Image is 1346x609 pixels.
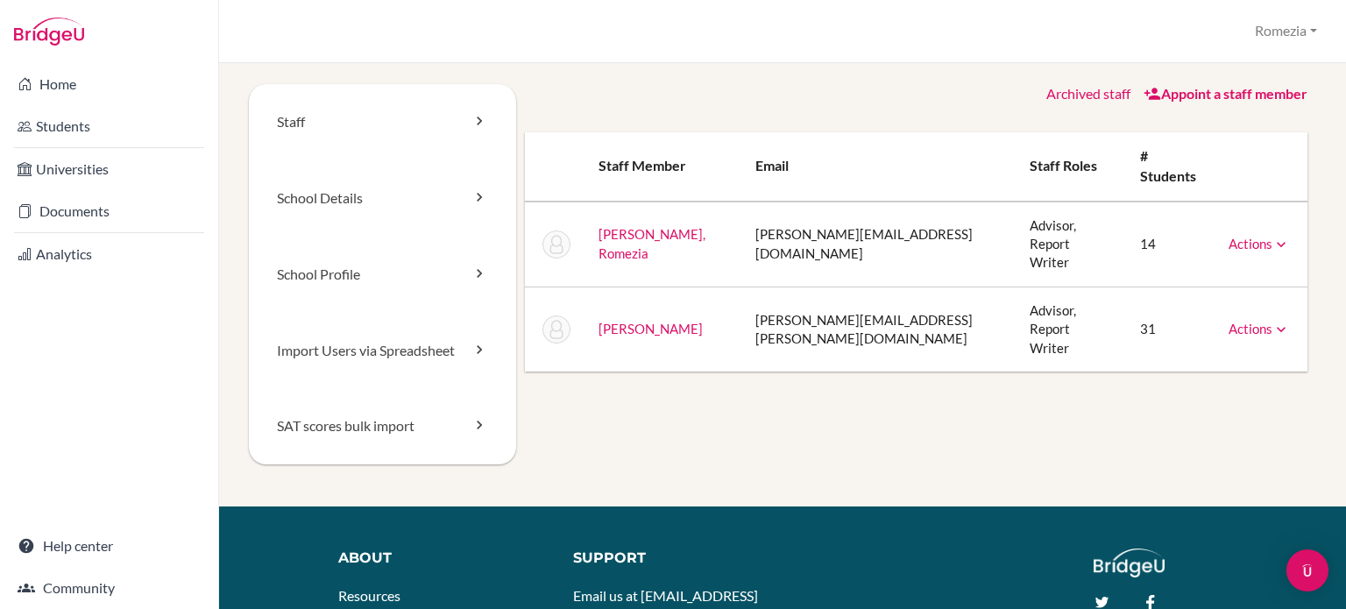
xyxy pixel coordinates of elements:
div: Open Intercom Messenger [1286,549,1328,591]
a: Home [4,67,215,102]
img: Karla Reyes [542,315,570,343]
a: Students [4,109,215,144]
td: [PERSON_NAME][EMAIL_ADDRESS][DOMAIN_NAME] [741,202,1016,287]
th: # students [1126,132,1215,202]
a: Help center [4,528,215,563]
a: Archived staff [1046,85,1130,102]
img: Bridge-U [14,18,84,46]
a: Analytics [4,237,215,272]
a: Actions [1229,321,1290,336]
a: [PERSON_NAME], Romezia [599,226,705,260]
a: Actions [1229,236,1290,251]
td: Advisor, Report Writer [1016,287,1126,372]
a: School Profile [249,237,516,313]
th: Staff member [584,132,741,202]
button: Romezia [1247,15,1325,47]
div: Support [573,549,769,569]
a: Universities [4,152,215,187]
td: [PERSON_NAME][EMAIL_ADDRESS][PERSON_NAME][DOMAIN_NAME] [741,287,1016,372]
a: SAT scores bulk import [249,388,516,464]
a: School Details [249,160,516,237]
img: logo_white@2x-f4f0deed5e89b7ecb1c2cc34c3e3d731f90f0f143d5ea2071677605dd97b5244.png [1094,549,1165,577]
a: Documents [4,194,215,229]
div: About [338,549,548,569]
td: Advisor, Report Writer [1016,202,1126,287]
a: Resources [338,587,400,604]
a: Appoint a staff member [1144,85,1307,102]
a: Community [4,570,215,605]
td: 14 [1126,202,1215,287]
a: [PERSON_NAME] [599,321,703,336]
th: Staff roles [1016,132,1126,202]
a: Import Users via Spreadsheet [249,313,516,389]
img: Romezia Fernandez [542,230,570,258]
th: Email [741,132,1016,202]
td: 31 [1126,287,1215,372]
a: Staff [249,84,516,160]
